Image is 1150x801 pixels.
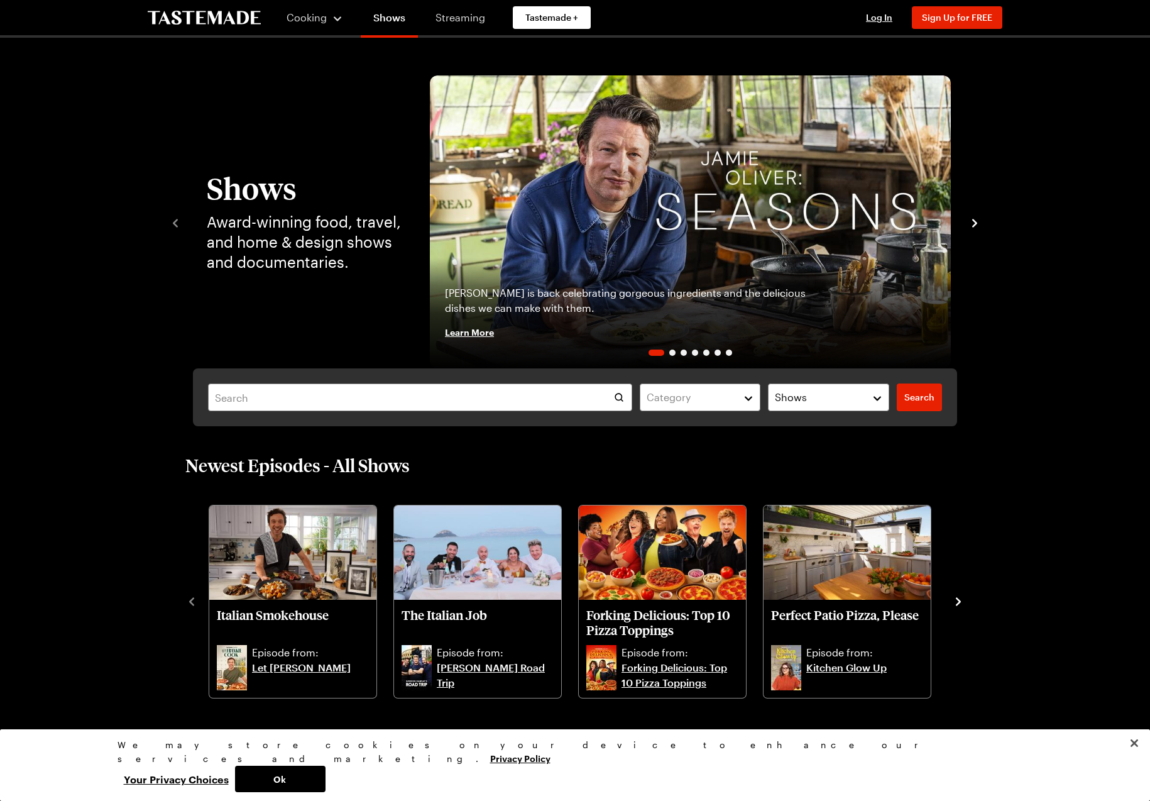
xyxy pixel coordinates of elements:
span: Go to slide 2 [669,350,676,356]
div: The Italian Job [394,505,561,698]
a: Shows [361,3,418,38]
span: Go to slide 7 [726,350,732,356]
p: Forking Delicious: Top 10 Pizza Toppings [586,607,738,638]
button: Sign Up for FREE [912,6,1002,29]
a: [PERSON_NAME] Road Trip [437,660,554,690]
a: Let [PERSON_NAME] [252,660,369,690]
p: The Italian Job [402,607,554,638]
span: Go to slide 1 [649,350,664,356]
span: Sign Up for FREE [922,12,992,23]
div: 4 / 10 [762,502,947,699]
span: Go to slide 3 [681,350,687,356]
button: Close [1120,729,1148,757]
p: Italian Smokehouse [217,607,369,638]
button: Cooking [286,3,343,33]
input: Search [208,384,632,411]
img: Perfect Patio Pizza, Please [764,505,931,600]
img: Italian Smokehouse [209,505,376,600]
a: The Italian Job [402,607,554,643]
p: [PERSON_NAME] is back celebrating gorgeous ingredients and the delicious dishes we can make with ... [445,285,838,316]
span: Log In [866,12,892,23]
div: Category [647,390,735,405]
div: We may store cookies on your device to enhance our services and marketing. [118,738,1022,766]
span: Cooking [287,11,327,23]
div: 1 / 10 [208,502,393,699]
span: Go to slide 5 [703,350,709,356]
a: Forking Delicious: Top 10 Pizza Toppings [622,660,738,690]
div: 2 / 10 [393,502,578,699]
p: Episode from: [622,645,738,660]
span: Search [904,391,934,404]
div: Italian Smokehouse [209,505,376,698]
a: Jamie Oliver: Seasons[PERSON_NAME] is back celebrating gorgeous ingredients and the delicious dis... [430,75,951,368]
span: Go to slide 4 [692,350,698,356]
img: Jamie Oliver: Seasons [430,75,951,368]
p: Episode from: [252,645,369,660]
p: Episode from: [806,645,923,660]
a: Tastemade + [513,6,591,29]
button: Log In [854,11,904,24]
span: Tastemade + [525,11,578,24]
button: Ok [235,766,326,792]
div: 3 / 10 [578,502,762,699]
button: navigate to next item [952,593,965,608]
span: Go to slide 6 [715,350,721,356]
p: Award-winning food, travel, and home & design shows and documentaries. [207,212,405,272]
a: Perfect Patio Pizza, Please [771,607,923,643]
button: navigate to next item [968,214,981,229]
h1: Shows [207,172,405,204]
button: navigate to previous item [185,593,198,608]
div: Forking Delicious: Top 10 Pizza Toppings [579,505,746,698]
h2: Newest Episodes - All Shows [185,454,410,477]
a: To Tastemade Home Page [148,11,261,25]
p: Episode from: [437,645,554,660]
a: Italian Smokehouse [217,607,369,643]
span: Learn More [445,326,494,338]
div: Privacy [118,738,1022,792]
button: Your Privacy Choices [118,766,235,792]
span: Shows [775,390,807,405]
img: Forking Delicious: Top 10 Pizza Toppings [579,505,746,600]
button: Shows [768,384,889,411]
div: Perfect Patio Pizza, Please [764,505,931,698]
p: Perfect Patio Pizza, Please [771,607,923,638]
a: Forking Delicious: Top 10 Pizza Toppings [586,607,738,643]
a: filters [897,384,942,411]
img: The Italian Job [394,505,561,600]
a: Kitchen Glow Up [806,660,923,690]
div: 1 / 7 [430,75,951,368]
button: navigate to previous item [169,214,182,229]
a: More information about your privacy, opens in a new tab [490,752,550,764]
button: Category [640,384,761,411]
